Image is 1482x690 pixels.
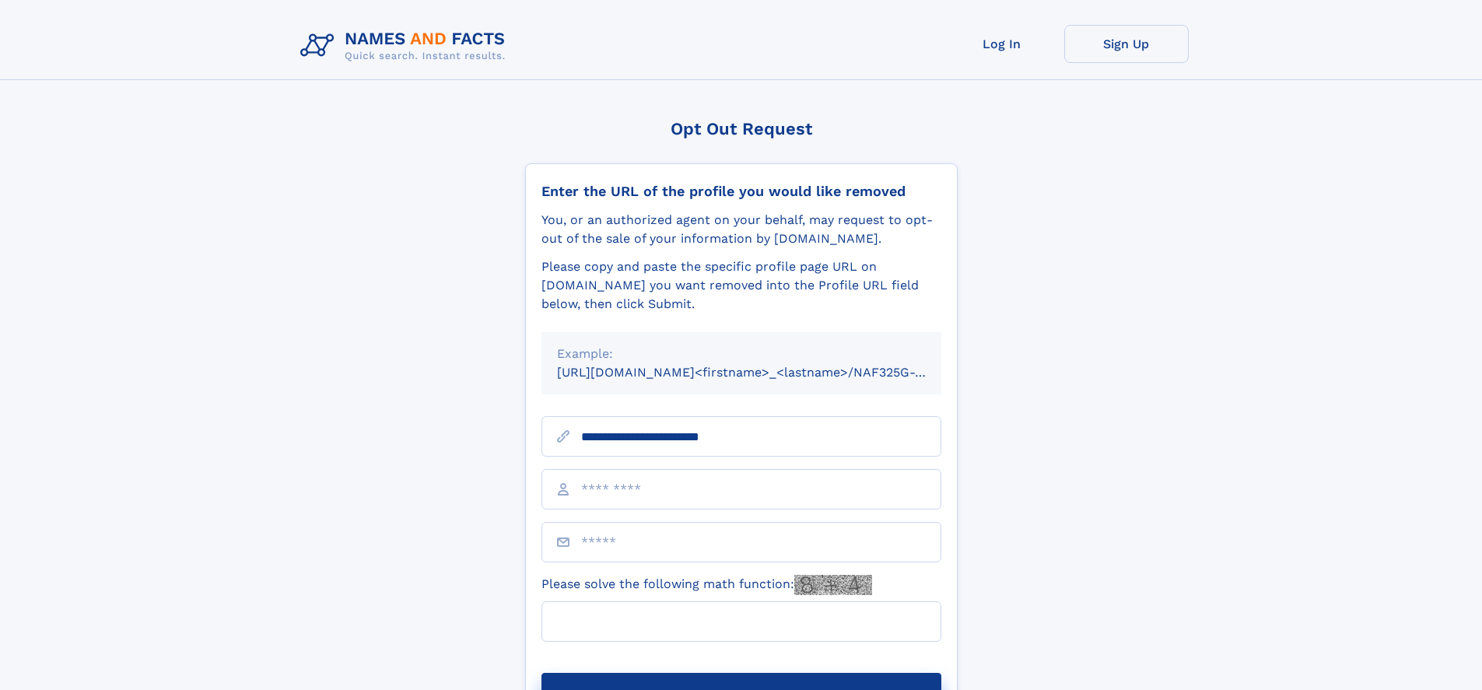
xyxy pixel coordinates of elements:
div: You, or an authorized agent on your behalf, may request to opt-out of the sale of your informatio... [541,211,941,248]
img: Logo Names and Facts [294,25,518,67]
a: Sign Up [1064,25,1189,63]
a: Log In [940,25,1064,63]
label: Please solve the following math function: [541,575,872,595]
div: Opt Out Request [525,119,958,138]
small: [URL][DOMAIN_NAME]<firstname>_<lastname>/NAF325G-xxxxxxxx [557,365,971,380]
div: Enter the URL of the profile you would like removed [541,183,941,200]
div: Example: [557,345,926,363]
div: Please copy and paste the specific profile page URL on [DOMAIN_NAME] you want removed into the Pr... [541,257,941,313]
